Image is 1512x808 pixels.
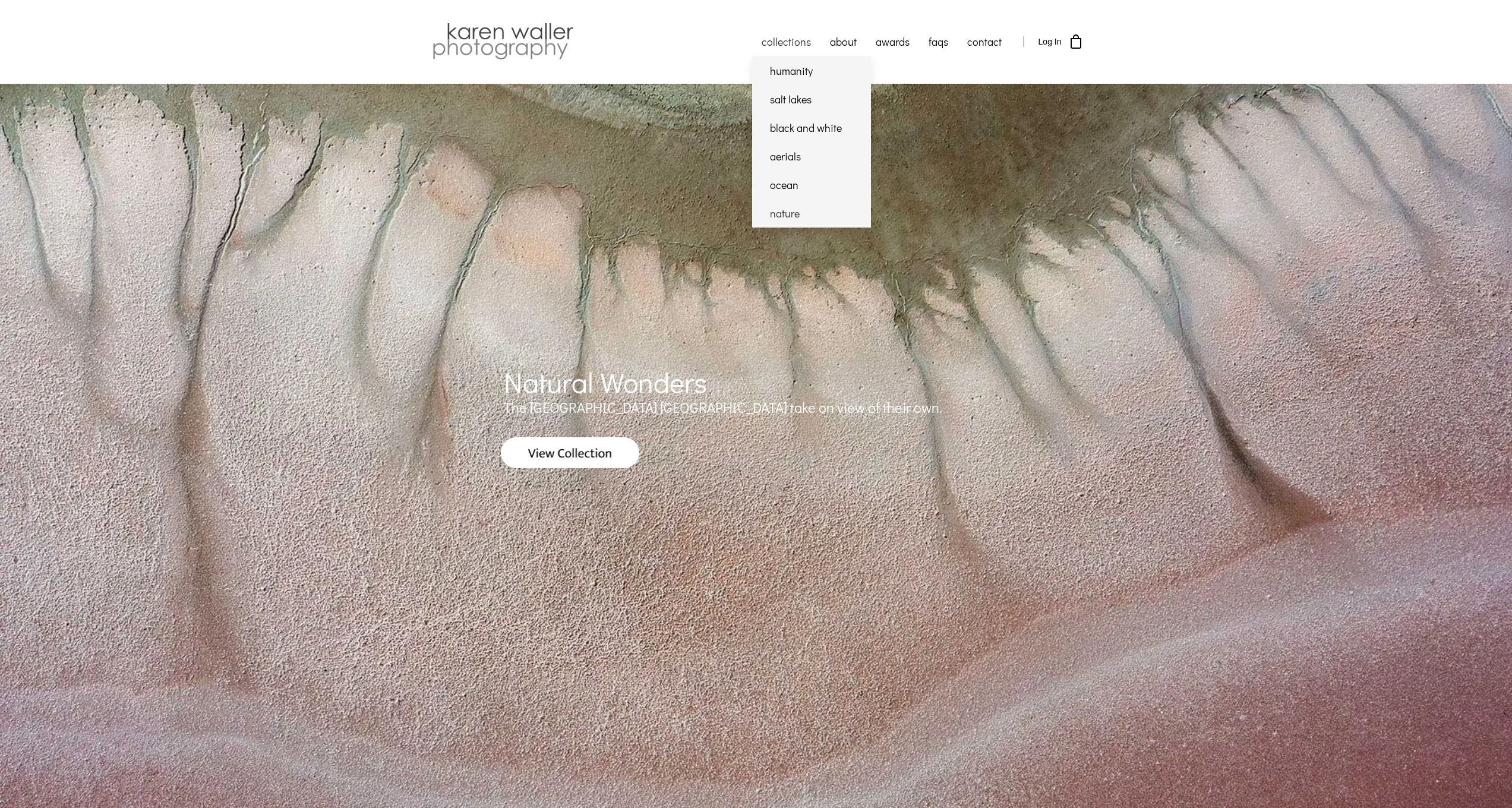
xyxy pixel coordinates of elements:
[752,85,871,113] a: salt lakes
[752,171,871,199] a: ocean
[752,199,871,228] a: nature
[752,27,820,56] a: collections
[820,27,866,56] a: about
[866,27,919,56] a: awards
[752,142,871,171] a: aerials
[752,56,871,85] a: humanity
[752,113,871,142] a: black and white
[958,27,1011,56] a: contact
[501,437,640,468] img: View Collection
[504,398,942,416] span: The [GEOGRAPHIC_DATA] [GEOGRAPHIC_DATA] take on view of their own.
[504,363,707,400] span: Natural Wonders
[1038,37,1062,46] span: Log In
[919,27,958,56] a: faqs
[430,21,576,62] img: Karen Waller Photography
